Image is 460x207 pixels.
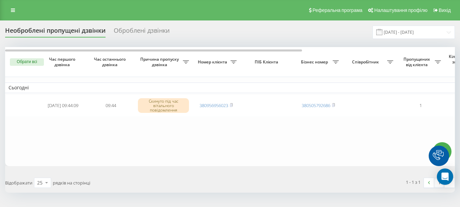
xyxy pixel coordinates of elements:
[196,59,231,65] span: Номер клієнта
[138,98,189,113] div: Скинуто під час вітального повідомлення
[397,94,444,117] td: 1
[45,57,81,67] span: Час першого дзвінка
[138,57,183,67] span: Причина пропуску дзвінка
[87,94,134,117] td: 09:44
[37,179,43,186] div: 25
[92,57,129,67] span: Час останнього дзвінка
[298,59,333,65] span: Бізнес номер
[434,178,444,188] a: 1
[5,27,106,38] div: Необроблені пропущені дзвінки
[5,180,32,186] span: Відображати
[406,179,421,186] div: 1 - 1 з 1
[400,57,435,67] span: Пропущених від клієнта
[437,168,453,185] div: Open Intercom Messenger
[439,8,451,13] span: Вихід
[374,8,427,13] span: Налаштування профілю
[302,102,330,108] a: 380505792686
[114,27,170,38] div: Оброблені дзвінки
[346,59,387,65] span: Співробітник
[200,102,228,108] a: 380956956023
[39,94,87,117] td: [DATE] 09:44:09
[313,8,363,13] span: Реферальна програма
[53,180,90,186] span: рядків на сторінці
[10,58,44,66] button: Обрати всі
[246,59,289,65] span: ПІБ Клієнта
